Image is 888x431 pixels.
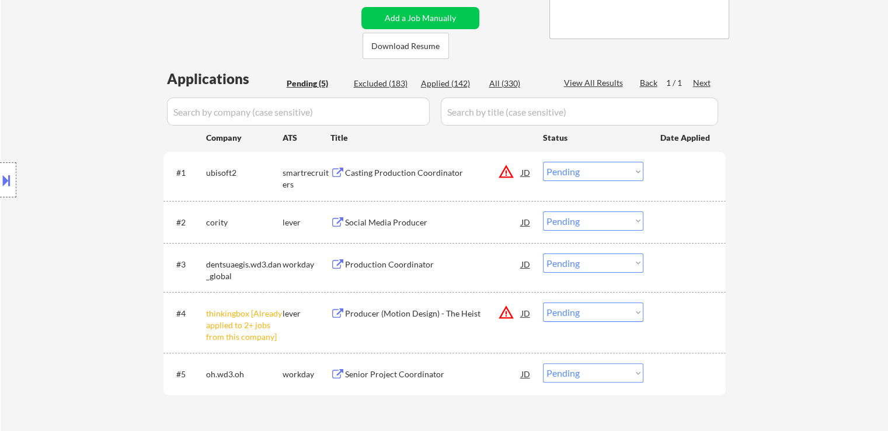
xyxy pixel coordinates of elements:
[441,98,718,126] input: Search by title (case sensitive)
[498,304,514,321] button: warning_amber
[167,98,430,126] input: Search by company (case sensitive)
[640,77,659,89] div: Back
[330,132,532,144] div: Title
[206,217,283,228] div: cority
[498,164,514,180] button: warning_amber
[283,167,330,190] div: smartrecruiters
[421,78,479,89] div: Applied (142)
[283,308,330,319] div: lever
[543,127,643,148] div: Status
[167,72,283,86] div: Applications
[176,369,197,380] div: #5
[206,259,283,281] div: dentsuaegis.wd3.dan_global
[345,217,521,228] div: Social Media Producer
[176,308,197,319] div: #4
[363,33,449,59] button: Download Resume
[345,259,521,270] div: Production Coordinator
[660,132,712,144] div: Date Applied
[345,308,521,319] div: Producer (Motion Design) - The Heist
[206,369,283,380] div: oh.wd3.oh
[283,217,330,228] div: lever
[283,132,330,144] div: ATS
[520,303,532,324] div: JD
[283,369,330,380] div: workday
[489,78,548,89] div: All (330)
[354,78,412,89] div: Excluded (183)
[693,77,712,89] div: Next
[345,369,521,380] div: Senior Project Coordinator
[361,7,479,29] button: Add a Job Manually
[206,132,283,144] div: Company
[520,211,532,232] div: JD
[206,308,283,342] div: thinkingbox [Already applied to 2+ jobs from this company]
[520,162,532,183] div: JD
[564,77,626,89] div: View All Results
[345,167,521,179] div: Casting Production Coordinator
[206,167,283,179] div: ubisoft2
[520,253,532,274] div: JD
[287,78,345,89] div: Pending (5)
[520,363,532,384] div: JD
[283,259,330,270] div: workday
[666,77,693,89] div: 1 / 1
